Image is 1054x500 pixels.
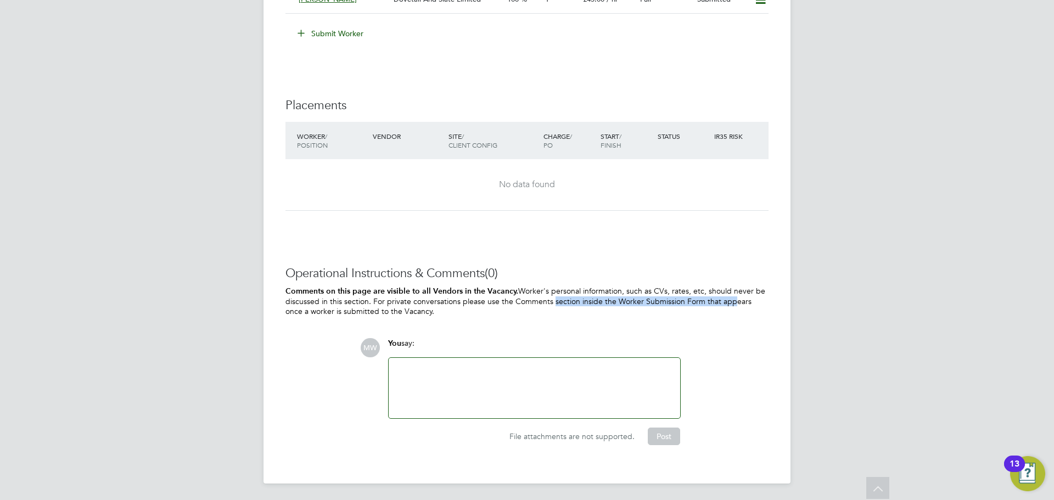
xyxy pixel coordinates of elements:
[388,339,401,348] span: You
[361,338,380,357] span: MW
[285,266,769,282] h3: Operational Instructions & Comments
[285,286,769,317] p: Worker's personal information, such as CVs, rates, etc, should never be discussed in this section...
[297,132,328,149] span: / Position
[598,126,655,155] div: Start
[655,126,712,146] div: Status
[448,132,497,149] span: / Client Config
[446,126,541,155] div: Site
[711,126,749,146] div: IR35 Risk
[290,25,372,42] button: Submit Worker
[388,338,681,357] div: say:
[1010,464,1019,478] div: 13
[543,132,572,149] span: / PO
[1010,456,1045,491] button: Open Resource Center, 13 new notifications
[601,132,621,149] span: / Finish
[285,98,769,114] h3: Placements
[541,126,598,155] div: Charge
[509,431,635,441] span: File attachments are not supported.
[285,286,518,296] b: Comments on this page are visible to all Vendors in the Vacancy.
[296,179,758,190] div: No data found
[370,126,446,146] div: Vendor
[294,126,370,155] div: Worker
[485,266,498,280] span: (0)
[648,428,680,445] button: Post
